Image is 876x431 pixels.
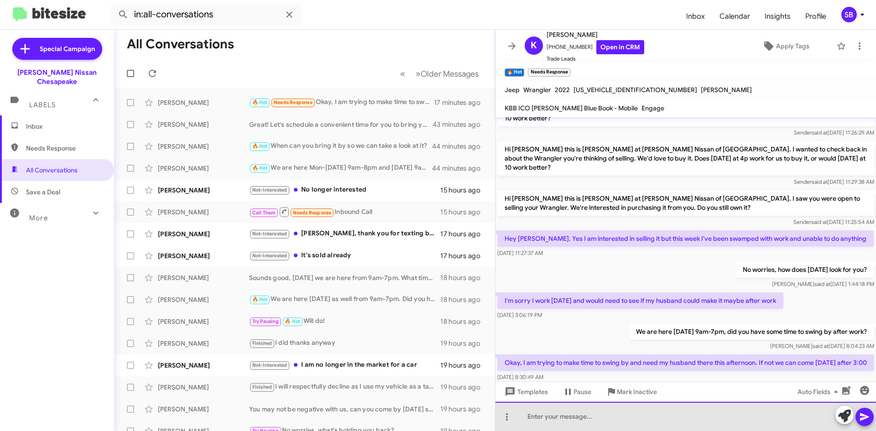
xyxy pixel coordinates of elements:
[26,187,60,197] span: Save a Deal
[158,361,249,370] div: [PERSON_NAME]
[772,280,874,287] span: [PERSON_NAME] [DATE] 1:44:18 PM
[712,3,757,30] a: Calendar
[440,295,488,304] div: 18 hours ago
[252,318,279,324] span: Try Pausing
[249,338,440,348] div: I did thanks anyway
[252,340,272,346] span: Finished
[433,120,488,129] div: 43 minutes ago
[794,129,874,136] span: Sender [DATE] 11:26:29 AM
[158,317,249,326] div: [PERSON_NAME]
[841,7,857,22] div: SB
[497,312,542,318] span: [DATE] 3:06:19 PM
[158,383,249,392] div: [PERSON_NAME]
[26,144,104,153] span: Needs Response
[497,249,543,256] span: [DATE] 11:27:37 AM
[679,3,712,30] a: Inbox
[274,99,313,105] span: Needs Response
[811,218,827,225] span: said at
[440,339,488,348] div: 19 hours ago
[252,231,287,237] span: Not-Interested
[497,141,874,176] p: Hi [PERSON_NAME] this is [PERSON_NAME] at [PERSON_NAME] Nissan of [GEOGRAPHIC_DATA]. I wanted to ...
[629,323,874,340] p: We are here [DATE] 9am-7pm, did you have some time to swing by after work?
[158,273,249,282] div: [PERSON_NAME]
[497,374,543,380] span: [DATE] 8:30:49 AM
[249,206,440,218] div: Inbound Call
[249,163,433,173] div: We are here Mon-[DATE] 9am-8pm and [DATE] 9am-7pm. It takes about 15 minutes is there a time this...
[249,382,440,392] div: I will respectfully decline as I use my vehicle as a tax break and I also live in [US_STATE], I s...
[547,40,644,54] span: [PHONE_NUMBER]
[252,143,268,149] span: 🔥 Hot
[158,405,249,414] div: [PERSON_NAME]
[440,186,488,195] div: 15 hours ago
[421,69,479,79] span: Older Messages
[249,120,433,129] div: Great! Let's schedule a convenient time for you to bring your Cobalt in for an evaluation. When a...
[497,354,874,371] p: Okay, I am trying to make time to swing by and need my husband there this afternoon. If not we ca...
[440,251,488,260] div: 17 hours ago
[26,122,104,131] span: Inbox
[505,68,524,77] small: 🔥 Hot
[497,230,874,247] p: Hey [PERSON_NAME]. Yes I am interested in selling it but this week I've been swamped with work an...
[158,142,249,151] div: [PERSON_NAME]
[252,165,268,171] span: 🔥 Hot
[252,99,268,105] span: 🔥 Hot
[249,405,440,414] div: You may not be negative with us, can you come by [DATE] so we can appraise your vehicle and see w...
[798,3,834,30] a: Profile
[285,318,300,324] span: 🔥 Hot
[127,37,234,52] h1: All Conversations
[505,86,520,94] span: Jeep
[158,208,249,217] div: [PERSON_NAME]
[26,166,78,175] span: All Conversations
[641,104,664,112] span: Engage
[812,178,828,185] span: said at
[547,54,644,63] span: Trade Leads
[249,141,433,151] div: When can you bring it by so we can take a look at it?
[574,384,591,400] span: Pause
[834,7,866,22] button: SB
[812,129,828,136] span: said at
[400,68,405,79] span: «
[252,362,287,368] span: Not-Interested
[249,360,440,370] div: I am no longer in the market for a car
[523,86,551,94] span: Wrangler
[158,98,249,107] div: [PERSON_NAME]
[252,253,287,259] span: Not-Interested
[252,210,276,216] span: Call Them
[249,228,440,239] div: [PERSON_NAME], thank you for texting but I already have purchased a Corolla.
[249,185,440,195] div: No longer interested
[252,296,268,302] span: 🔥 Hot
[790,384,849,400] button: Auto Fields
[440,208,488,217] div: 15 hours ago
[739,38,832,54] button: Apply Tags
[440,405,488,414] div: 19 hours ago
[12,38,102,60] a: Special Campaign
[252,187,287,193] span: Not-Interested
[249,97,434,108] div: Okay, I am trying to make time to swing by and need my husband there this afternoon. If not we ca...
[440,317,488,326] div: 18 hours ago
[249,316,440,327] div: Will do!
[617,384,657,400] span: Mark Inactive
[416,68,421,79] span: »
[158,229,249,239] div: [PERSON_NAME]
[776,38,809,54] span: Apply Tags
[40,44,95,53] span: Special Campaign
[158,186,249,195] div: [PERSON_NAME]
[757,3,798,30] a: Insights
[433,164,488,173] div: 44 minutes ago
[252,384,272,390] span: Finished
[813,343,829,349] span: said at
[505,104,638,112] span: KBB ICO [PERSON_NAME] Blue Book - Mobile
[395,64,484,83] nav: Page navigation example
[158,295,249,304] div: [PERSON_NAME]
[440,229,488,239] div: 17 hours ago
[814,280,830,287] span: said at
[249,273,440,282] div: Sounds good, [DATE] we are here from 9am-7pm. What time should we be ready for you?
[495,384,555,400] button: Templates
[249,294,440,305] div: We are here [DATE] as well from 9am-7pm. Did you have some time to swing by then?
[440,383,488,392] div: 19 hours ago
[440,273,488,282] div: 18 hours ago
[29,214,48,222] span: More
[410,64,484,83] button: Next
